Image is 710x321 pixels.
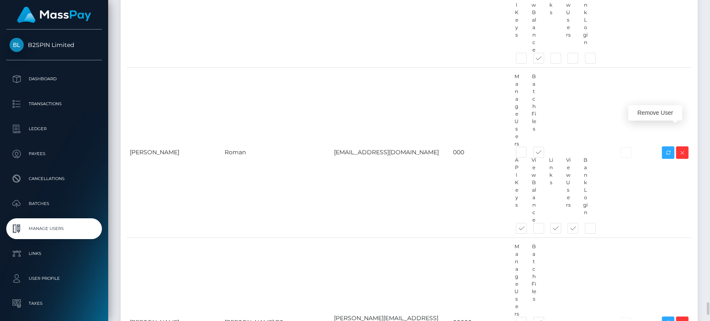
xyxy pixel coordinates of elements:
[6,243,102,264] a: Links
[6,168,102,189] a: Cancellations
[10,148,99,160] p: Payees
[525,73,542,148] div: Batch Files
[6,94,102,114] a: Transactions
[10,297,99,310] p: Taxes
[127,67,222,237] td: [PERSON_NAME]
[525,156,542,224] div: View Balance
[6,119,102,139] a: Ledger
[10,123,99,135] p: Ledger
[6,69,102,89] a: Dashboard
[508,73,525,148] div: Manage Users
[525,243,542,318] div: Batch Files
[542,156,559,224] div: Links
[17,7,91,23] img: MassPay Logo
[6,218,102,239] a: Manage Users
[450,67,511,237] td: 000
[10,98,99,110] p: Transactions
[10,173,99,185] p: Cancellations
[10,247,99,260] p: Links
[6,293,102,314] a: Taxes
[508,243,525,318] div: Manage Users
[508,156,525,224] div: API Keys
[10,38,24,52] img: B2SPIN Limited
[628,105,682,121] div: Remove User
[6,193,102,214] a: Batches
[10,198,99,210] p: Batches
[222,67,331,237] td: Roman
[10,272,99,285] p: User Profile
[577,156,594,224] div: Bank Login
[10,73,99,85] p: Dashboard
[6,268,102,289] a: User Profile
[331,67,450,237] td: [EMAIL_ADDRESS][DOMAIN_NAME]
[559,156,576,224] div: View Users
[6,41,102,49] span: B2SPIN Limited
[6,143,102,164] a: Payees
[10,222,99,235] p: Manage Users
